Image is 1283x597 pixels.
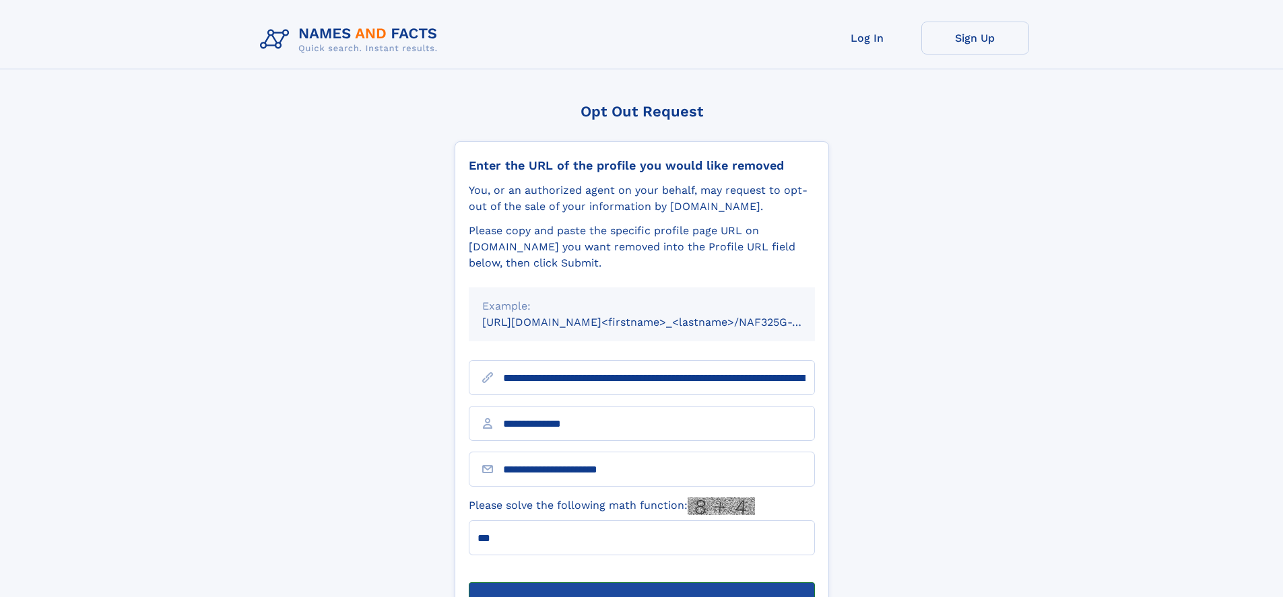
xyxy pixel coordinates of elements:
img: Logo Names and Facts [255,22,449,58]
a: Sign Up [921,22,1029,55]
div: Enter the URL of the profile you would like removed [469,158,815,173]
div: You, or an authorized agent on your behalf, may request to opt-out of the sale of your informatio... [469,182,815,215]
a: Log In [814,22,921,55]
small: [URL][DOMAIN_NAME]<firstname>_<lastname>/NAF325G-xxxxxxxx [482,316,841,328]
label: Please solve the following math function: [469,497,755,515]
div: Please copy and paste the specific profile page URL on [DOMAIN_NAME] you want removed into the Pr... [469,223,815,271]
div: Opt Out Request [455,103,829,120]
div: Example: [482,298,801,314]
